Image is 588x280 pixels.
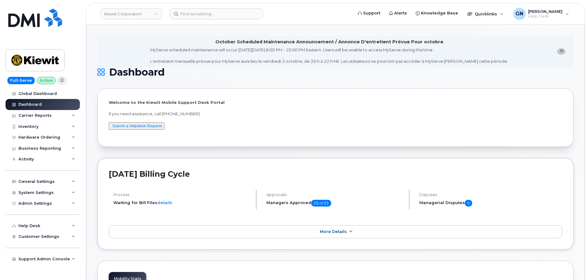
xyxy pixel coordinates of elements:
[113,200,251,206] li: Waiting for Bill Files
[109,111,562,117] p: If you need assistance, call [PHONE_NUMBER]
[215,39,443,45] div: October Scheduled Maintenance Announcement / Annonce D'entretient Prévue Pour octobre
[157,200,172,205] a: details
[465,200,472,207] span: 0
[419,200,562,207] h5: Managerial Disputes
[561,253,583,275] iframe: Messenger Launcher
[109,169,562,179] h2: [DATE] Billing Cycle
[266,200,404,207] h5: Managers Approved
[311,200,331,207] span: 25 of 51
[419,192,562,197] h4: Disputes
[266,192,404,197] h4: Approvals
[109,122,164,130] button: Submit a Helpdesk Request
[109,68,165,77] span: Dashboard
[113,192,251,197] h4: Process
[320,229,347,234] span: More Details
[557,48,566,55] button: close notification
[150,47,508,64] div: MyServe scheduled maintenance will occur [DATE][DATE] 8:00 PM - 10:00 PM Eastern. Users will be u...
[109,100,562,105] p: Welcome to the Kiewit Mobile Support Desk Portal
[112,124,162,128] a: Submit a Helpdesk Request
